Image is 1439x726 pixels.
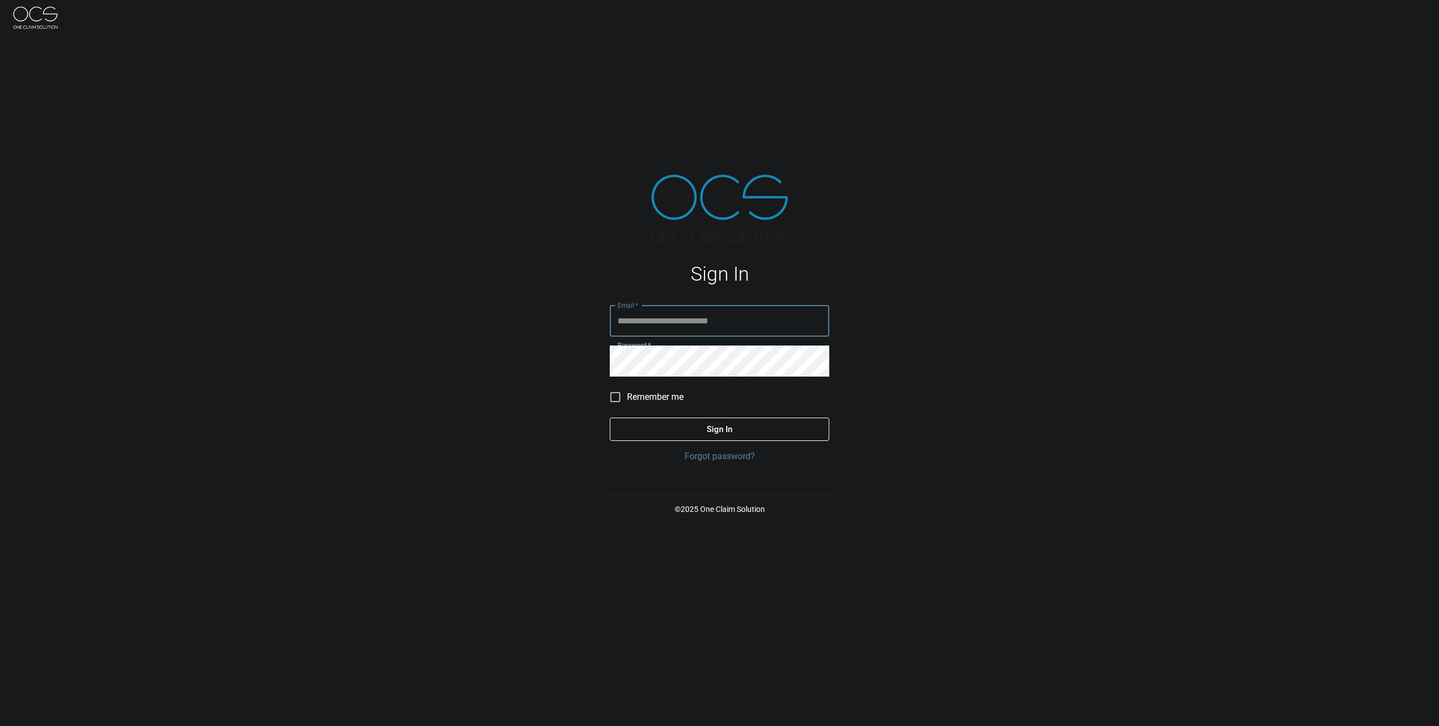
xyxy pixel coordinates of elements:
label: Password [618,341,651,350]
h1: Sign In [610,263,829,286]
label: Email [618,301,639,310]
span: Remember me [627,390,683,404]
a: Forgot password? [610,450,829,463]
img: ocs-logo-white-transparent.png [13,7,58,29]
button: Sign In [610,418,829,441]
img: ocs-logo-tra.png [651,175,788,243]
p: © 2025 One Claim Solution [610,504,829,515]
